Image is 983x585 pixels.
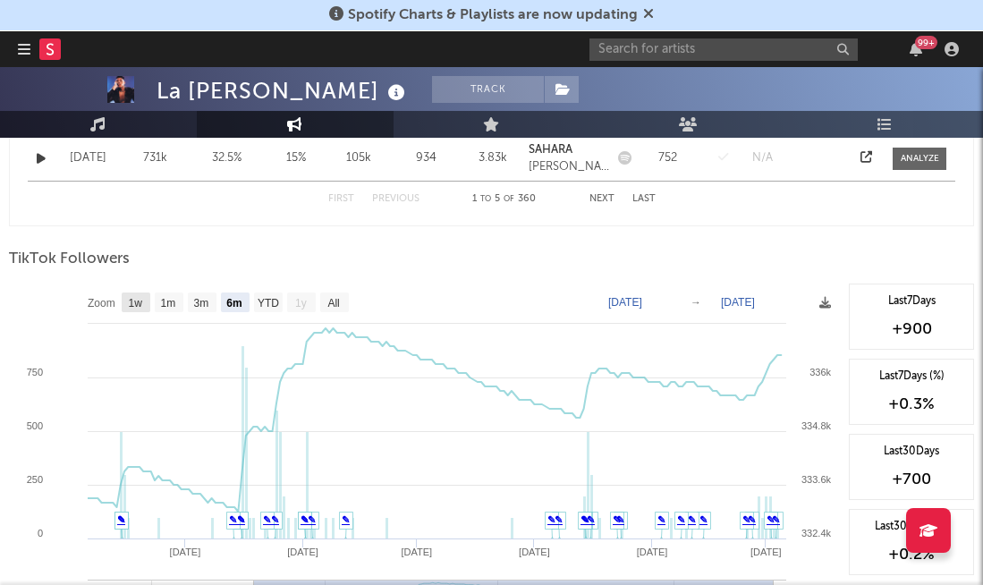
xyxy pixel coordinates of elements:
[748,514,756,525] a: ✎
[657,514,665,525] a: ✎
[27,474,43,485] text: 250
[402,547,433,557] text: [DATE]
[589,194,614,204] button: Next
[613,514,621,525] a: ✎
[519,547,550,557] text: [DATE]
[394,149,457,167] div: 934
[859,394,964,415] div: +0.3 %
[9,249,130,270] span: TikTok Followers
[587,514,595,525] a: ✎
[859,519,964,535] div: Last 30 Days (%)
[161,297,176,309] text: 1m
[643,8,654,22] span: Dismiss
[504,195,514,203] span: of
[287,547,318,557] text: [DATE]
[859,444,964,460] div: Last 30 Days
[157,76,410,106] div: La [PERSON_NAME]
[466,149,520,167] div: 3.83k
[859,544,964,565] div: +0.2 %
[699,514,708,525] a: ✎
[332,149,386,167] div: 105k
[38,528,43,538] text: 0
[269,149,323,167] div: 15 %
[237,514,245,525] a: ✎
[301,514,309,525] a: ✎
[263,514,271,525] a: ✎
[194,297,209,309] text: 3m
[677,514,685,525] a: ✎
[480,195,491,203] span: to
[809,367,831,377] text: 336k
[772,514,780,525] a: ✎
[801,474,832,485] text: 333.6k
[117,514,125,525] a: ✎
[801,528,832,538] text: 332.4k
[547,514,555,525] a: ✎
[580,514,589,525] a: ✎
[608,296,642,309] text: [DATE]
[129,297,143,309] text: 1w
[455,189,554,210] div: 1 5 360
[632,194,656,204] button: Last
[915,36,937,49] div: 99 +
[688,514,696,525] a: ✎
[691,296,701,309] text: →
[640,149,694,167] div: 752
[271,514,279,525] a: ✎
[721,296,755,309] text: [DATE]
[226,297,242,309] text: 6m
[59,149,117,167] div: [DATE]
[308,514,316,525] a: ✎
[126,149,184,167] div: 731k
[801,420,832,431] text: 334.8k
[859,369,964,385] div: Last 7 Days (%)
[295,297,307,309] text: 1y
[27,367,43,377] text: 750
[27,420,43,431] text: 500
[529,158,609,176] div: [PERSON_NAME]
[742,514,750,525] a: ✎
[432,76,544,103] button: Track
[555,514,563,525] a: ✎
[328,194,354,204] button: First
[372,194,419,204] button: Previous
[170,547,201,557] text: [DATE]
[752,149,843,167] div: N/A
[637,547,668,557] text: [DATE]
[348,8,638,22] span: Spotify Charts & Playlists are now updating
[859,469,964,490] div: +700
[258,297,279,309] text: YTD
[193,149,260,167] div: 32.5 %
[910,42,922,56] button: 99+
[859,318,964,340] div: +900
[529,141,609,176] a: SAHARA[PERSON_NAME]
[229,514,237,525] a: ✎
[589,38,858,61] input: Search for artists
[767,514,775,525] a: ✎
[859,293,964,309] div: Last 7 Days
[342,514,350,525] a: ✎
[88,297,115,309] text: Zoom
[529,144,572,156] strong: SAHARA
[327,297,339,309] text: All
[750,547,782,557] text: [DATE]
